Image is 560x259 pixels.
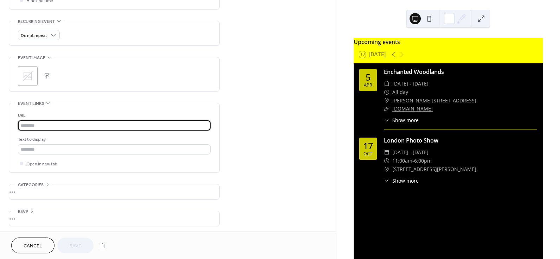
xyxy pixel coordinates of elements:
span: Cancel [24,242,42,250]
div: Apr [364,83,372,88]
div: ​ [384,165,390,173]
span: [DATE] - [DATE] [392,80,429,88]
div: ••• [9,184,219,199]
div: ​ [384,116,390,124]
div: ​ [384,105,390,113]
span: Event links [18,100,44,107]
button: ​Show more [384,177,419,184]
span: All day [392,88,408,96]
div: Oct [363,152,372,156]
div: ; [18,66,38,86]
span: 11:00am [392,157,412,165]
span: Show more [392,177,419,184]
a: Enchanted Woodlands [384,68,444,76]
div: ​ [384,80,390,88]
span: - [412,157,414,165]
span: Open in new tab [26,160,57,168]
button: ​Show more [384,116,419,124]
span: RSVP [18,208,28,215]
span: 6:00pm [414,157,432,165]
div: ​ [384,157,390,165]
div: ••• [9,211,219,226]
div: Text to display [18,136,209,143]
span: Event image [18,54,45,62]
span: Recurring event [18,18,55,25]
a: [DOMAIN_NAME] [392,105,433,112]
div: URL [18,112,209,119]
div: ​ [384,88,390,96]
div: 17 [363,141,373,150]
div: Upcoming events [354,38,543,46]
span: [STREET_ADDRESS][PERSON_NAME]. [392,165,478,173]
div: ​ [384,148,390,157]
button: Cancel [11,238,54,253]
div: London Photo Show [384,136,537,145]
span: [PERSON_NAME][STREET_ADDRESS] [392,96,476,105]
span: Categories [18,181,44,189]
span: [DATE] - [DATE] [392,148,429,157]
div: 5 [366,73,371,82]
div: ​ [384,96,390,105]
span: Do not repeat [21,32,47,40]
div: ​ [384,177,390,184]
span: Show more [392,116,419,124]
